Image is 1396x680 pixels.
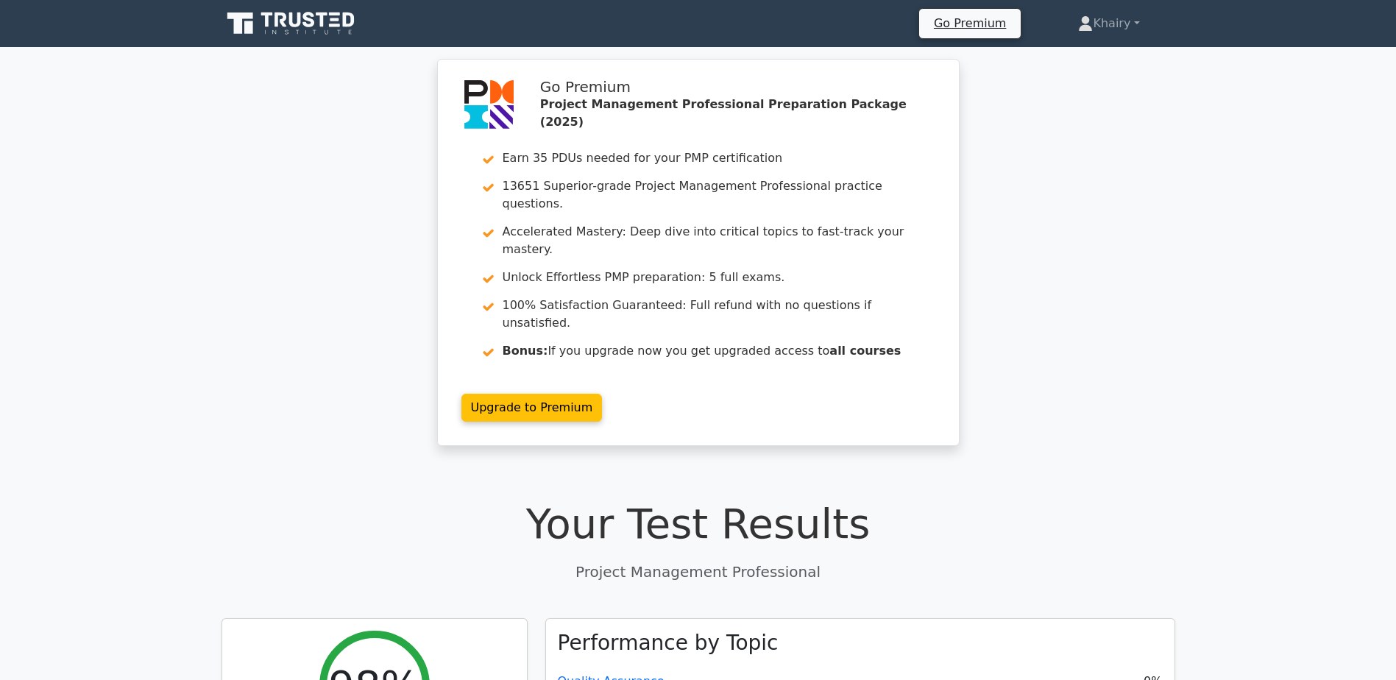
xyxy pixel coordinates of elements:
[461,394,603,422] a: Upgrade to Premium
[558,631,779,656] h3: Performance by Topic
[222,561,1175,583] p: Project Management Professional
[925,13,1015,33] a: Go Premium
[222,499,1175,548] h1: Your Test Results
[1043,9,1174,38] a: Khairy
